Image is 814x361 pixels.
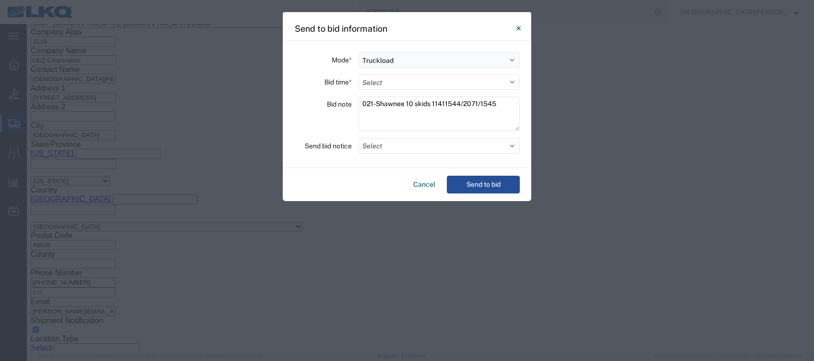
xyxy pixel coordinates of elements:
button: Select [359,138,520,154]
button: Send to bid [447,176,520,193]
label: Send bid notice [305,138,352,154]
label: Mode [332,52,352,68]
label: Bid note [327,96,352,112]
label: Bid time [324,74,352,90]
button: Close [509,19,528,38]
h4: Send to bid information [295,22,387,35]
button: Cancel [409,176,439,193]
